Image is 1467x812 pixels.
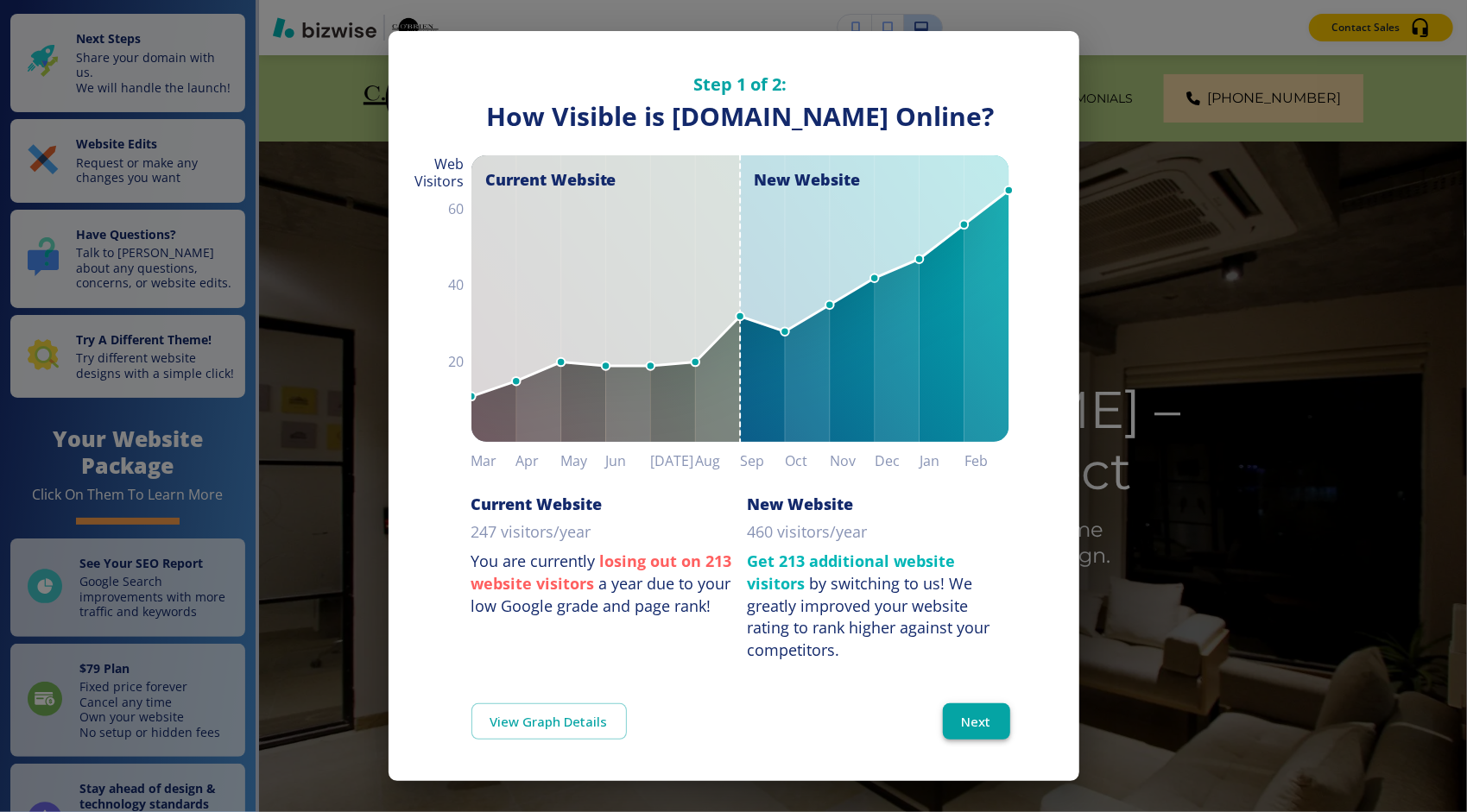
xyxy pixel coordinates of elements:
h6: Jan [920,449,965,473]
button: Next [943,703,1010,740]
h6: Dec [876,449,920,473]
p: by switching to us! [748,551,1010,662]
h6: Jun [606,449,651,473]
p: 460 visitors/year [748,521,868,544]
a: View Graph Details [471,703,627,740]
h6: Apr [516,449,561,473]
h6: Nov [831,449,876,473]
h6: Aug [696,449,741,473]
strong: Get 213 additional website visitors [748,551,956,594]
h6: May [561,449,606,473]
p: 247 visitors/year [471,521,591,544]
h6: [DATE] [651,449,696,473]
div: We greatly improved your website rating to rank higher against your competitors. [748,573,990,660]
h6: Feb [965,449,1010,473]
h6: New Website [748,494,854,514]
h6: Mar [471,449,516,473]
h6: Oct [786,449,831,473]
p: You are currently a year due to your low Google grade and page rank! [471,551,734,617]
strong: losing out on 213 website visitors [471,551,732,594]
h6: Sep [741,449,786,473]
h6: Current Website [471,494,603,514]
